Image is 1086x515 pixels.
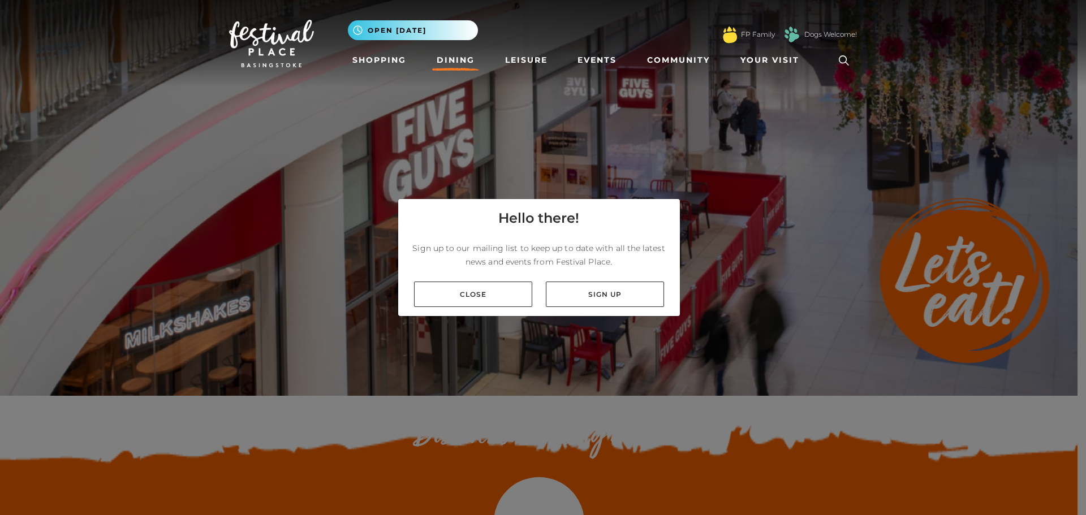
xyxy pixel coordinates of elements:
[414,282,532,307] a: Close
[348,20,478,40] button: Open [DATE]
[432,50,479,71] a: Dining
[573,50,621,71] a: Events
[741,29,775,40] a: FP Family
[740,54,799,66] span: Your Visit
[498,208,579,228] h4: Hello there!
[804,29,857,40] a: Dogs Welcome!
[643,50,714,71] a: Community
[229,20,314,67] img: Festival Place Logo
[501,50,552,71] a: Leisure
[368,25,426,36] span: Open [DATE]
[407,241,671,269] p: Sign up to our mailing list to keep up to date with all the latest news and events from Festival ...
[546,282,664,307] a: Sign up
[736,50,809,71] a: Your Visit
[348,50,411,71] a: Shopping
